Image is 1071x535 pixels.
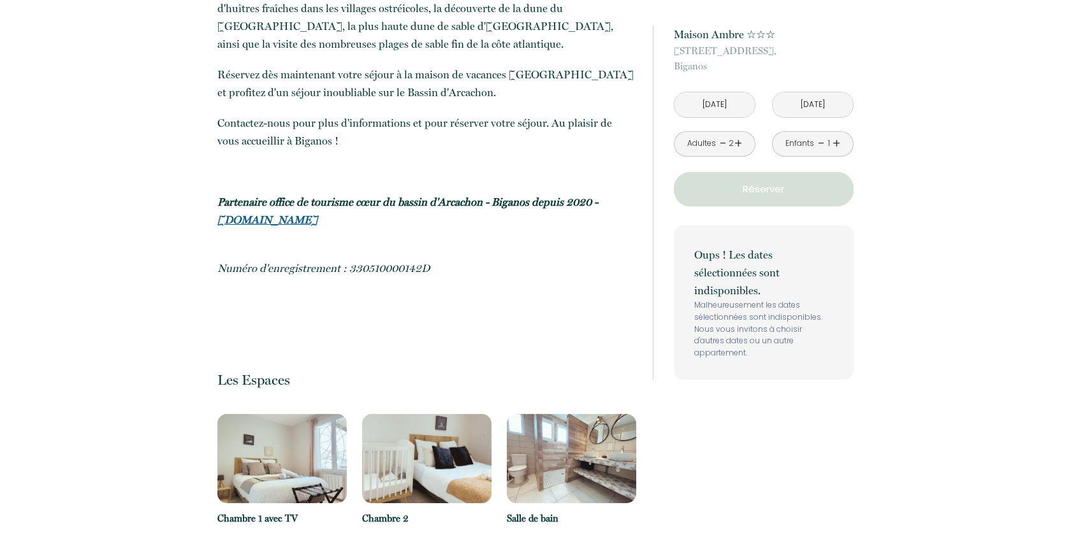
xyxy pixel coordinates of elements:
[694,246,833,299] p: Oups ! Les dates sélectionnées sont indisponibles.
[674,25,854,43] p: Maison Ambre ☆☆☆
[217,196,636,295] em: ​Numéro d'enregistrement : 330510000142D​
[826,138,833,150] div: 1
[217,511,347,526] p: Chambre 1 avec TV
[362,511,492,526] p: Chambre 2
[217,371,636,389] p: Les Espaces
[785,138,814,150] div: Enfants
[818,134,825,153] a: -
[507,511,636,526] p: Salle de bain
[833,134,840,153] a: +
[362,414,492,503] img: 17009234940694.JPG
[694,299,833,359] p: Malheureusement les dates sélectionnées sont indisponibles. Nous vous invitons à choisir d'autres...
[217,213,636,246] a: [DOMAIN_NAME]
[217,196,636,246] b: Partenaire office de tourisme cœur du bassin d'Arcachon - Biganos depuis 2020 -
[217,114,636,150] p: Contactez-nous pour plus d'informations et pour réserver votre séjour. Au plaisir de vous accueil...
[217,66,636,101] p: Réservez dès maintenant votre séjour à la maison de vacances [GEOGRAPHIC_DATA] et profitez d'un s...
[773,92,853,117] input: Départ
[217,414,347,503] img: 17009234726079.jpg
[734,134,742,153] a: +
[674,92,755,117] input: Arrivée
[687,138,716,150] div: Adultes
[720,134,727,153] a: -
[727,138,734,150] div: 2
[507,414,636,503] img: 17009235776196.JPG
[674,43,854,59] span: [STREET_ADDRESS],
[674,43,854,74] p: Biganos
[674,172,854,206] button: Réserver
[678,182,849,197] p: Réserver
